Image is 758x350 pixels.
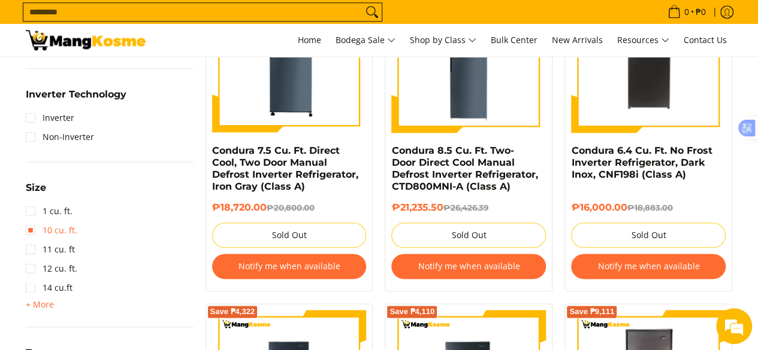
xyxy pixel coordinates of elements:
[330,24,401,56] a: Bodega Sale
[26,278,73,297] a: 14 cu.ft
[212,202,367,214] h6: ₱18,720.00
[212,254,367,279] button: Notify me when available
[26,90,126,99] span: Inverter Technology
[389,308,434,315] span: Save ₱4,110
[694,8,708,16] span: ₱0
[292,24,327,56] a: Home
[682,8,691,16] span: 0
[546,24,609,56] a: New Arrivals
[391,223,546,248] button: Sold Out
[210,308,255,315] span: Save ₱4,322
[569,308,614,315] span: Save ₱9,111
[26,259,77,278] a: 12 cu. ft.
[26,297,54,312] summary: Open
[26,127,94,147] a: Non-Inverter
[571,254,726,279] button: Notify me when available
[363,3,382,21] button: Search
[627,203,672,212] del: ₱18,883.00
[617,33,669,48] span: Resources
[678,24,733,56] a: Contact Us
[485,24,543,56] a: Bulk Center
[552,34,603,45] span: New Arrivals
[26,202,73,221] a: 1 cu. ft.
[410,33,476,48] span: Shop by Class
[26,221,77,240] a: 10 cu. ft.
[664,5,709,19] span: •
[26,90,126,108] summary: Open
[26,183,46,202] summary: Open
[611,24,675,56] a: Resources
[571,145,712,180] a: Condura 6.4 Cu. Ft. No Frost Inverter Refrigerator, Dark Inox, CNF198i (Class A)
[391,254,546,279] button: Notify me when available
[26,108,74,127] a: Inverter
[298,34,321,45] span: Home
[404,24,482,56] a: Shop by Class
[571,202,726,214] h6: ₱16,000.00
[391,202,546,214] h6: ₱21,235.50
[336,33,395,48] span: Bodega Sale
[684,34,727,45] span: Contact Us
[212,223,367,248] button: Sold Out
[26,240,75,259] a: 11 cu. ft
[158,24,733,56] nav: Main Menu
[26,300,54,309] span: + More
[571,223,726,248] button: Sold Out
[491,34,537,45] span: Bulk Center
[212,145,358,192] a: Condura 7.5 Cu. Ft. Direct Cool, Two Door Manual Defrost Inverter Refrigerator, Iron Gray (Class A)
[26,30,146,50] img: Bodega Sale Refrigerator l Mang Kosme: Home Appliances Warehouse Sale
[443,203,488,212] del: ₱26,426.39
[26,183,46,193] span: Size
[391,145,537,192] a: Condura 8.5 Cu. Ft. Two-Door Direct Cool Manual Defrost Inverter Refrigerator, CTD800MNI-A (Class A)
[267,203,315,212] del: ₱20,800.00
